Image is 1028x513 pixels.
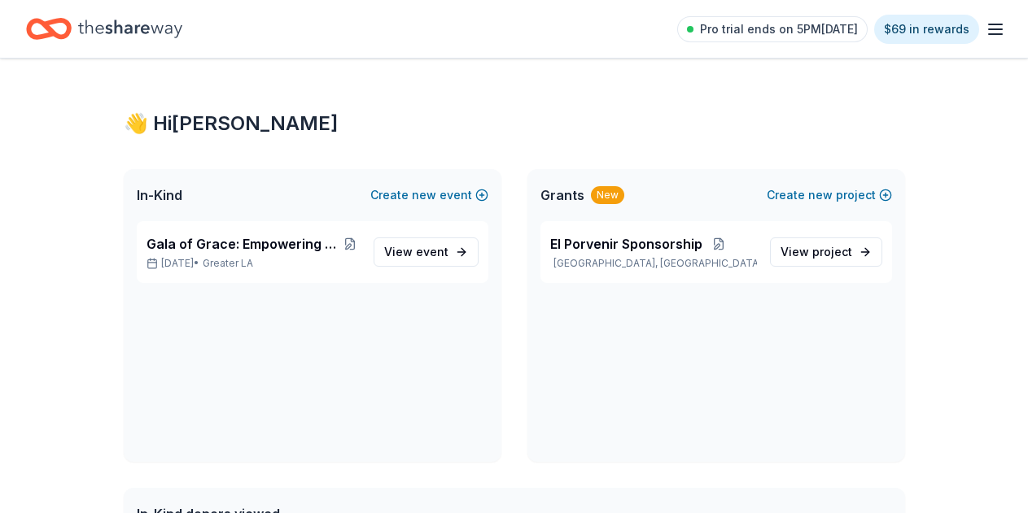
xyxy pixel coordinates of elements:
div: 👋 Hi [PERSON_NAME] [124,111,905,137]
a: View event [374,237,479,267]
span: project [812,245,852,259]
button: Createnewproject [767,185,892,205]
a: Pro trial ends on 5PM[DATE] [677,16,868,42]
span: event [416,245,448,259]
a: View project [770,237,882,267]
span: El Porvenir Sponsorship [550,234,702,254]
span: Gala of Grace: Empowering Futures for El Porvenir [147,234,341,254]
span: Pro trial ends on 5PM[DATE] [700,20,858,39]
span: new [412,185,436,205]
span: View [781,242,852,262]
span: Greater LA [203,257,253,270]
button: Createnewevent [370,185,488,205]
p: [GEOGRAPHIC_DATA], [GEOGRAPHIC_DATA] [550,257,757,270]
a: Home [26,10,182,48]
span: View [384,242,448,262]
p: [DATE] • [147,257,361,270]
span: new [808,185,833,205]
span: In-Kind [137,185,182,205]
a: $69 in rewards [874,15,979,44]
span: Grants [540,185,584,205]
div: New [591,186,624,204]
